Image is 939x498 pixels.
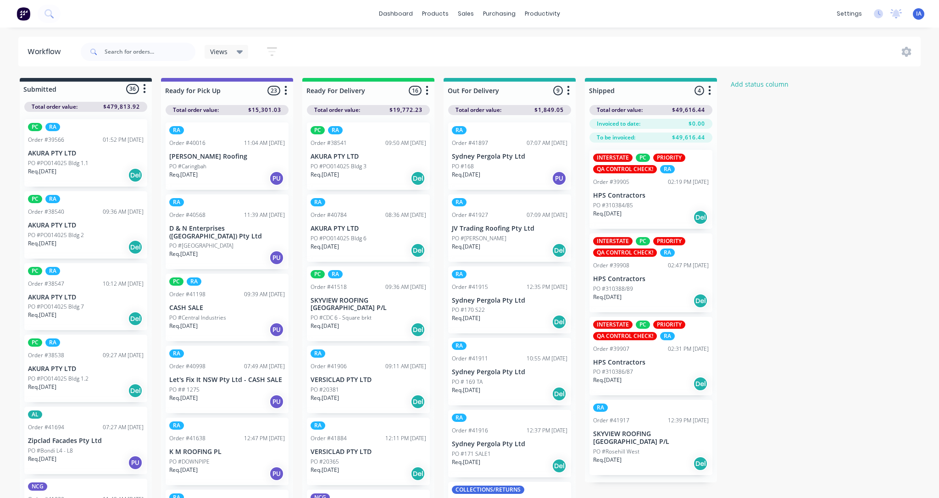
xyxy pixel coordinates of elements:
[28,149,144,157] p: AKURA PTY LTD
[593,165,657,173] div: QA CONTROL CHECK!
[244,139,285,147] div: 11:04 AM [DATE]
[452,386,480,394] p: Req. [DATE]
[660,249,675,257] div: RA
[552,387,567,401] div: Del
[593,368,633,376] p: PO #310386/87
[389,106,422,114] span: $19,772.23
[169,322,198,330] p: Req. [DATE]
[28,293,144,301] p: AKURA PTY LTD
[693,456,708,471] div: Del
[269,466,284,481] div: PU
[169,458,210,466] p: PO #DOWNPIPE
[28,437,144,445] p: Zipclad Facades Pty Ltd
[668,416,709,425] div: 12:39 PM [DATE]
[311,394,339,402] p: Req. [DATE]
[311,139,347,147] div: Order #38541
[589,317,712,396] div: INTERSTATEPCPRIORITYQA CONTROL CHECK!RAOrder #3990702:31 PM [DATE]HPS ContractorsPO #310386/87Req...
[593,430,709,446] p: SKYVIEW ROOFING [GEOGRAPHIC_DATA] P/L
[173,106,219,114] span: Total order value:
[593,192,709,199] p: HPS Contractors
[452,486,524,494] div: COLLECTIONS/RETURNS
[411,171,425,186] div: Del
[128,383,143,398] div: Del
[672,133,705,142] span: $49,616.44
[693,210,708,225] div: Del
[693,376,708,391] div: Del
[311,243,339,251] p: Req. [DATE]
[636,321,650,329] div: PC
[597,106,643,114] span: Total order value:
[452,368,567,376] p: Sydney Pergola Pty Ltd
[452,225,567,232] p: JV Trading Roofing Pty Ltd
[726,78,794,90] button: Add status column
[128,240,143,255] div: Del
[128,168,143,183] div: Del
[593,345,629,353] div: Order #39907
[24,191,147,259] div: PCRAOrder #3854009:36 AM [DATE]AKURA PTY LTDPO #PO014025 Bldg 2Req.[DATE]Del
[166,194,289,270] div: RAOrder #4056811:39 AM [DATE]D & N Enterprises ([GEOGRAPHIC_DATA]) Pty LtdPO #[GEOGRAPHIC_DATA]Re...
[169,211,206,219] div: Order #40568
[311,270,325,278] div: PC
[105,43,195,61] input: Search for orders...
[28,383,56,391] p: Req. [DATE]
[452,342,467,350] div: RA
[311,362,347,371] div: Order #41906
[311,448,426,456] p: VERSICLAD PTY LTD
[28,311,56,319] p: Req. [DATE]
[311,386,339,394] p: PO #20381
[28,221,144,229] p: AKURA PTY LTD
[311,225,426,232] p: AKURA PTY LTD
[311,162,367,171] p: PO #PO014025 Bldg 3
[244,290,285,299] div: 09:39 AM [DATE]
[453,7,478,21] div: sales
[169,126,184,134] div: RA
[552,459,567,473] div: Del
[452,283,488,291] div: Order #41915
[28,303,84,311] p: PO #PO014025 Bldg 7
[311,198,325,206] div: RA
[385,362,426,371] div: 09:11 AM [DATE]
[593,237,633,245] div: INTERSTATE
[448,266,571,334] div: RAOrder #4191512:35 PM [DATE]Sydney Pergola Pty LtdPO #170 S22Req.[DATE]Del
[527,426,567,435] div: 12:37 PM [DATE]
[527,283,567,291] div: 12:35 PM [DATE]
[166,122,289,190] div: RAOrder #4001611:04 AM [DATE][PERSON_NAME] RoofingPO #CaringbahReq.[DATE]PU
[311,458,339,466] p: PO #20365
[169,277,183,286] div: PC
[593,154,633,162] div: INTERSTATE
[28,455,56,463] p: Req. [DATE]
[311,376,426,384] p: VERSICLAD PTY LTD
[452,414,467,422] div: RA
[328,126,343,134] div: RA
[311,126,325,134] div: PC
[103,351,144,360] div: 09:27 AM [DATE]
[28,375,89,383] p: PO #PO014025 Bldg 1.2
[28,231,84,239] p: PO #PO014025 Bldg 2
[589,233,712,312] div: INTERSTATEPCPRIORITYQA CONTROL CHECK!RAOrder #3990802:47 PM [DATE]HPS ContractorsPO #310388/89Req...
[269,250,284,265] div: PU
[636,154,650,162] div: PC
[653,154,685,162] div: PRIORITY
[593,332,657,340] div: QA CONTROL CHECK!
[24,335,147,402] div: PCRAOrder #3853809:27 AM [DATE]AKURA PTY LTDPO #PO014025 Bldg 1.2Req.[DATE]Del
[589,150,712,229] div: INTERSTATEPCPRIORITYQA CONTROL CHECK!RAOrder #3990502:19 PM [DATE]HPS ContractorsPO #310384/85Req...
[28,239,56,248] p: Req. [DATE]
[307,194,430,262] div: RAOrder #4078408:36 AM [DATE]AKURA PTY LTDPO #PO014025 Bldg 6Req.[DATE]Del
[28,123,42,131] div: PC
[653,237,685,245] div: PRIORITY
[411,394,425,409] div: Del
[385,211,426,219] div: 08:36 AM [DATE]
[169,242,233,250] p: PO #[GEOGRAPHIC_DATA]
[456,106,501,114] span: Total order value:
[328,270,343,278] div: RA
[169,362,206,371] div: Order #40998
[28,423,64,432] div: Order #41694
[311,283,347,291] div: Order #41518
[311,153,426,160] p: AKURA PTY LTD
[593,456,622,464] p: Req. [DATE]
[593,404,608,412] div: RA
[552,243,567,258] div: Del
[269,322,284,337] div: PU
[589,400,712,475] div: RAOrder #4191712:39 PM [DATE]SKYVIEW ROOFING [GEOGRAPHIC_DATA] P/LPO #Rosehill WestReq.[DATE]Del
[552,315,567,329] div: Del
